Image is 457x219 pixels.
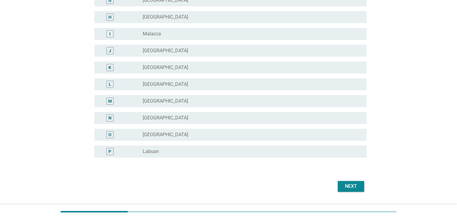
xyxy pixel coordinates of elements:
div: M [108,98,112,104]
button: Next [338,181,364,192]
label: [GEOGRAPHIC_DATA] [143,115,188,121]
label: [GEOGRAPHIC_DATA] [143,81,188,87]
div: Next [343,183,359,190]
div: I [109,31,111,37]
div: N [108,115,111,121]
label: [GEOGRAPHIC_DATA] [143,98,188,104]
label: [GEOGRAPHIC_DATA] [143,132,188,138]
label: [GEOGRAPHIC_DATA] [143,64,188,70]
label: Labuan [143,148,159,154]
div: O [108,131,111,138]
label: [GEOGRAPHIC_DATA] [143,14,188,20]
div: L [109,81,111,87]
div: H [108,14,111,20]
label: [GEOGRAPHIC_DATA] [143,48,188,54]
label: Malacca [143,31,161,37]
div: P [108,148,111,154]
div: K [108,64,111,70]
div: J [109,47,111,54]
